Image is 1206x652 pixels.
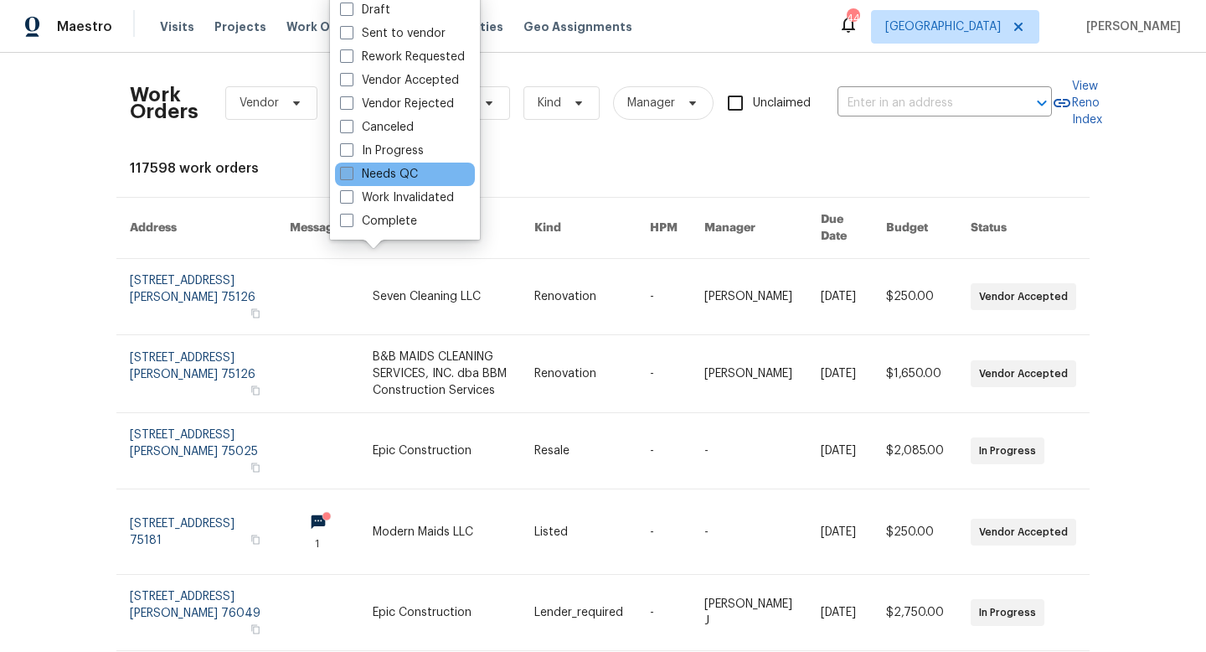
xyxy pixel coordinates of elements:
[691,413,808,489] td: -
[627,95,675,111] span: Manager
[340,213,417,230] label: Complete
[1030,91,1054,115] button: Open
[636,489,691,575] td: -
[691,198,808,259] th: Manager
[636,575,691,651] td: -
[885,18,1001,35] span: [GEOGRAPHIC_DATA]
[691,335,808,413] td: [PERSON_NAME]
[248,383,263,398] button: Copy Address
[340,49,465,65] label: Rework Requested
[837,91,1005,116] input: Enter in an address
[521,489,636,575] td: Listed
[691,259,808,335] td: [PERSON_NAME]
[340,96,454,112] label: Vendor Rejected
[691,489,808,575] td: -
[57,18,112,35] span: Maestro
[248,460,263,475] button: Copy Address
[359,335,520,413] td: B&B MAIDS CLEANING SERVICES, INC. dba BBM Construction Services
[340,2,390,18] label: Draft
[248,306,263,321] button: Copy Address
[340,142,424,159] label: In Progress
[521,198,636,259] th: Kind
[286,18,363,35] span: Work Orders
[957,198,1090,259] th: Status
[130,160,1076,177] div: 117598 work orders
[521,413,636,489] td: Resale
[636,259,691,335] td: -
[116,198,276,259] th: Address
[636,335,691,413] td: -
[359,575,520,651] td: Epic Construction
[521,259,636,335] td: Renovation
[160,18,194,35] span: Visits
[521,335,636,413] td: Renovation
[636,198,691,259] th: HPM
[340,166,418,183] label: Needs QC
[214,18,266,35] span: Projects
[523,18,632,35] span: Geo Assignments
[240,95,279,111] span: Vendor
[807,198,873,259] th: Due Date
[359,259,520,335] td: Seven Cleaning LLC
[847,10,858,27] div: 44
[691,575,808,651] td: [PERSON_NAME] J
[340,25,446,42] label: Sent to vendor
[636,413,691,489] td: -
[248,622,263,637] button: Copy Address
[248,532,263,547] button: Copy Address
[340,72,459,89] label: Vendor Accepted
[340,119,414,136] label: Canceled
[521,575,636,651] td: Lender_required
[359,489,520,575] td: Modern Maids LLC
[753,95,811,112] span: Unclaimed
[340,189,454,206] label: Work Invalidated
[1052,78,1102,128] a: View Reno Index
[359,413,520,489] td: Epic Construction
[1080,18,1181,35] span: [PERSON_NAME]
[538,95,561,111] span: Kind
[130,86,198,120] h2: Work Orders
[276,198,359,259] th: Messages
[873,198,957,259] th: Budget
